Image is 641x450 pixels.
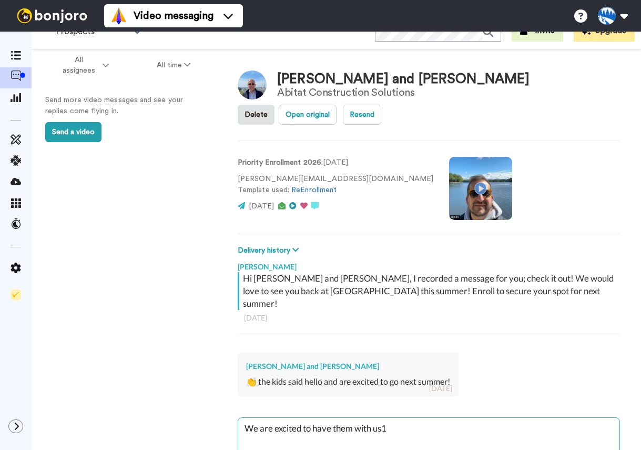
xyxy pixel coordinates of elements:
p: : [DATE] [238,157,433,168]
p: [PERSON_NAME][EMAIL_ADDRESS][DOMAIN_NAME] Template used: [238,174,433,196]
p: Send more video messages and see your replies come flying in. [45,95,203,117]
div: [PERSON_NAME] [238,256,620,272]
img: vm-color.svg [110,7,127,24]
span: Video messaging [134,8,213,23]
button: Delete [238,105,274,125]
a: ReEnrollment [291,186,337,194]
div: Hi [PERSON_NAME] and [PERSON_NAME], I recorded a message for you; check it out! We would love to ... [243,272,617,310]
span: All assignees [58,55,100,76]
div: Abitat Construction Solutions [277,87,530,98]
strong: Priority Enrollment 2026 [238,159,321,166]
button: All time [133,56,215,75]
div: [DATE] [429,383,452,394]
img: bj-logo-header-white.svg [13,8,91,23]
div: 👏 the kids said hello and are excited to go next summer! [246,376,450,388]
button: Delivery history [238,245,302,256]
span: [DATE] [249,203,274,210]
button: All assignees [34,51,133,80]
div: [PERSON_NAME] and [PERSON_NAME] [246,361,450,372]
img: Checklist.svg [11,289,21,300]
div: [DATE] [244,313,614,323]
button: Send a video [45,122,101,142]
button: Open original [279,105,337,125]
button: Resend [343,105,381,125]
div: [PERSON_NAME] and [PERSON_NAME] [277,72,530,87]
img: Image of Augusto and Evaristo Champion [238,71,267,99]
